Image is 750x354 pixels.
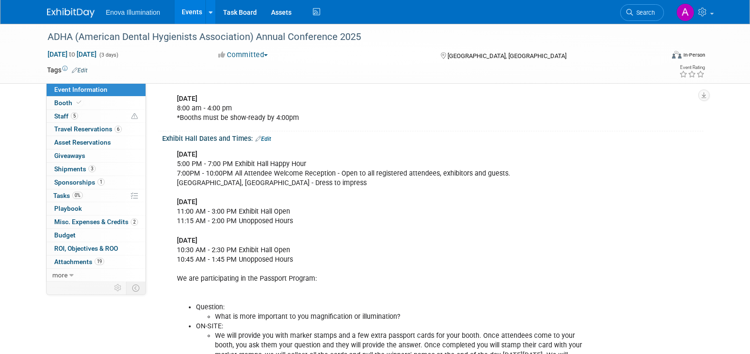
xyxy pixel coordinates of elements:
[196,303,593,322] li: Question:
[47,65,88,75] td: Tags
[54,231,76,239] span: Budget
[72,192,83,199] span: 0%
[177,150,197,158] b: [DATE]
[54,138,111,146] span: Asset Reservations
[47,110,146,123] a: Staff5
[608,49,706,64] div: Event Format
[47,163,146,176] a: Shipments3
[47,256,146,268] a: Attachments19
[162,131,703,144] div: Exhibit Hall Dates and Times:
[215,312,593,322] li: What is more important to you magnification or illumination?
[177,95,197,103] b: [DATE]
[620,4,664,21] a: Search
[47,8,95,18] img: ExhibitDay
[448,52,566,59] span: [GEOGRAPHIC_DATA], [GEOGRAPHIC_DATA]
[47,50,97,59] span: [DATE] [DATE]
[177,236,197,245] b: [DATE]
[98,52,118,58] span: (3 days)
[47,202,146,215] a: Playbook
[68,50,77,58] span: to
[54,165,96,173] span: Shipments
[47,176,146,189] a: Sponsorships1
[47,242,146,255] a: ROI, Objectives & ROO
[110,282,127,294] td: Personalize Event Tab Strip
[633,9,655,16] span: Search
[95,258,104,265] span: 19
[676,3,694,21] img: Andrea Miller
[47,189,146,202] a: Tasks0%
[54,86,107,93] span: Event Information
[54,245,118,252] span: ROI, Objectives & ROO
[131,218,138,226] span: 2
[54,218,138,226] span: Misc. Expenses & Credits
[54,125,122,133] span: Travel Reservations
[106,9,160,16] span: Enova Illumination
[47,269,146,282] a: more
[54,258,104,265] span: Attachments
[54,99,83,107] span: Booth
[54,178,105,186] span: Sponsorships
[44,29,650,46] div: ADHA (American Dental Hygienists Association) Annual Conference 2025
[255,136,271,142] a: Edit
[72,67,88,74] a: Edit
[97,178,105,186] span: 1
[47,229,146,242] a: Budget
[126,282,146,294] td: Toggle Event Tabs
[77,100,81,105] i: Booth reservation complete
[54,152,85,159] span: Giveaways
[177,198,197,206] b: [DATE]
[115,126,122,133] span: 6
[71,112,78,119] span: 5
[52,271,68,279] span: more
[215,50,272,60] button: Committed
[47,97,146,109] a: Booth
[47,123,146,136] a: Travel Reservations6
[672,51,682,59] img: Format-Inperson.png
[47,83,146,96] a: Event Information
[47,216,146,228] a: Misc. Expenses & Credits2
[53,192,83,199] span: Tasks
[679,65,705,70] div: Event Rating
[131,112,138,121] span: Potential Scheduling Conflict -- at least one attendee is tagged in another overlapping event.
[88,165,96,172] span: 3
[54,112,78,120] span: Staff
[54,205,82,212] span: Playbook
[683,51,705,59] div: In-Person
[170,51,599,128] div: 8:00 am - 5:00 pm - Booths [DATE] - [DATE] 1:00pm - 5:00pm - Booths 800 - 1199 8:00 am - 4:00 pm ...
[47,149,146,162] a: Giveaways
[47,136,146,149] a: Asset Reservations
